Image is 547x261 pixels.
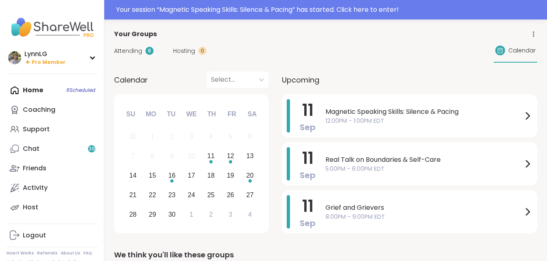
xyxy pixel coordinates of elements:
[151,131,154,142] div: 1
[248,131,252,142] div: 6
[202,148,220,165] div: Choose Thursday, September 11th, 2025
[37,250,57,256] a: Referrals
[83,250,92,256] a: FAQ
[114,29,157,39] span: Your Groups
[227,189,234,200] div: 26
[8,51,21,64] img: LynnLG
[7,100,97,120] a: Coaching
[207,189,215,200] div: 25
[223,105,241,123] div: Fr
[7,120,97,139] a: Support
[149,209,156,220] div: 29
[116,5,542,15] div: Your session “ Magnetic Speaking Skills: Silence & Pacing ” has started. Click here to enter!
[163,206,181,223] div: Choose Tuesday, September 30th, 2025
[222,128,239,146] div: Not available Friday, September 5th, 2025
[241,148,259,165] div: Choose Saturday, September 13th, 2025
[144,128,161,146] div: Not available Monday, September 1st, 2025
[123,127,259,224] div: month 2025-09
[300,122,316,133] span: Sep
[7,250,34,256] a: How It Works
[241,167,259,185] div: Choose Saturday, September 20th, 2025
[207,150,215,161] div: 11
[124,148,142,165] div: Not available Sunday, September 7th, 2025
[188,189,195,200] div: 24
[246,150,254,161] div: 13
[163,186,181,204] div: Choose Tuesday, September 23rd, 2025
[129,209,136,220] div: 28
[248,209,252,220] div: 4
[168,209,176,220] div: 30
[282,74,319,85] span: Upcoming
[23,144,40,153] div: Chat
[89,146,95,152] span: 39
[129,170,136,181] div: 14
[124,206,142,223] div: Choose Sunday, September 28th, 2025
[170,131,174,142] div: 2
[227,150,234,161] div: 12
[114,47,142,55] span: Attending
[144,167,161,185] div: Choose Monday, September 15th, 2025
[163,128,181,146] div: Not available Tuesday, September 2nd, 2025
[145,47,154,55] div: 8
[144,148,161,165] div: Not available Monday, September 8th, 2025
[325,213,523,221] span: 8:00PM - 9:00PM EDT
[188,150,195,161] div: 10
[61,250,80,256] a: About Us
[183,167,200,185] div: Choose Wednesday, September 17th, 2025
[228,209,232,220] div: 3
[173,47,195,55] span: Hosting
[228,131,232,142] div: 5
[124,128,142,146] div: Not available Sunday, August 31st, 2025
[325,107,523,117] span: Magnetic Speaking Skills: Silence & Pacing
[23,203,38,212] div: Host
[114,74,148,85] span: Calendar
[162,105,180,123] div: Tu
[131,150,135,161] div: 7
[170,150,174,161] div: 9
[222,148,239,165] div: Choose Friday, September 12th, 2025
[183,148,200,165] div: Not available Wednesday, September 10th, 2025
[168,189,176,200] div: 23
[203,105,221,123] div: Th
[241,206,259,223] div: Choose Saturday, October 4th, 2025
[202,186,220,204] div: Choose Thursday, September 25th, 2025
[122,105,140,123] div: Su
[227,170,234,181] div: 19
[7,139,97,159] a: Chat39
[144,206,161,223] div: Choose Monday, September 29th, 2025
[124,186,142,204] div: Choose Sunday, September 21st, 2025
[325,155,523,165] span: Real Talk on Boundaries & Self-Care
[246,170,254,181] div: 20
[222,167,239,185] div: Choose Friday, September 19th, 2025
[302,195,314,217] span: 11
[183,206,200,223] div: Choose Wednesday, October 1st, 2025
[23,125,50,134] div: Support
[190,209,193,220] div: 1
[325,203,523,213] span: Grief and Grievers
[23,105,55,114] div: Coaching
[222,206,239,223] div: Choose Friday, October 3rd, 2025
[149,189,156,200] div: 22
[188,170,195,181] div: 17
[222,186,239,204] div: Choose Friday, September 26th, 2025
[241,128,259,146] div: Not available Saturday, September 6th, 2025
[7,226,97,245] a: Logout
[149,170,156,181] div: 15
[32,59,66,66] span: Pro Member
[114,249,537,261] div: We think you'll like these groups
[124,167,142,185] div: Choose Sunday, September 14th, 2025
[190,131,193,142] div: 3
[198,47,206,55] div: 0
[243,105,261,123] div: Sa
[241,186,259,204] div: Choose Saturday, September 27th, 2025
[7,159,97,178] a: Friends
[207,170,215,181] div: 18
[151,150,154,161] div: 8
[325,117,523,125] span: 12:00PM - 1:00PM EDT
[209,209,213,220] div: 2
[129,131,136,142] div: 31
[302,99,314,122] span: 11
[163,148,181,165] div: Not available Tuesday, September 9th, 2025
[302,147,314,170] span: 11
[300,217,316,229] span: Sep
